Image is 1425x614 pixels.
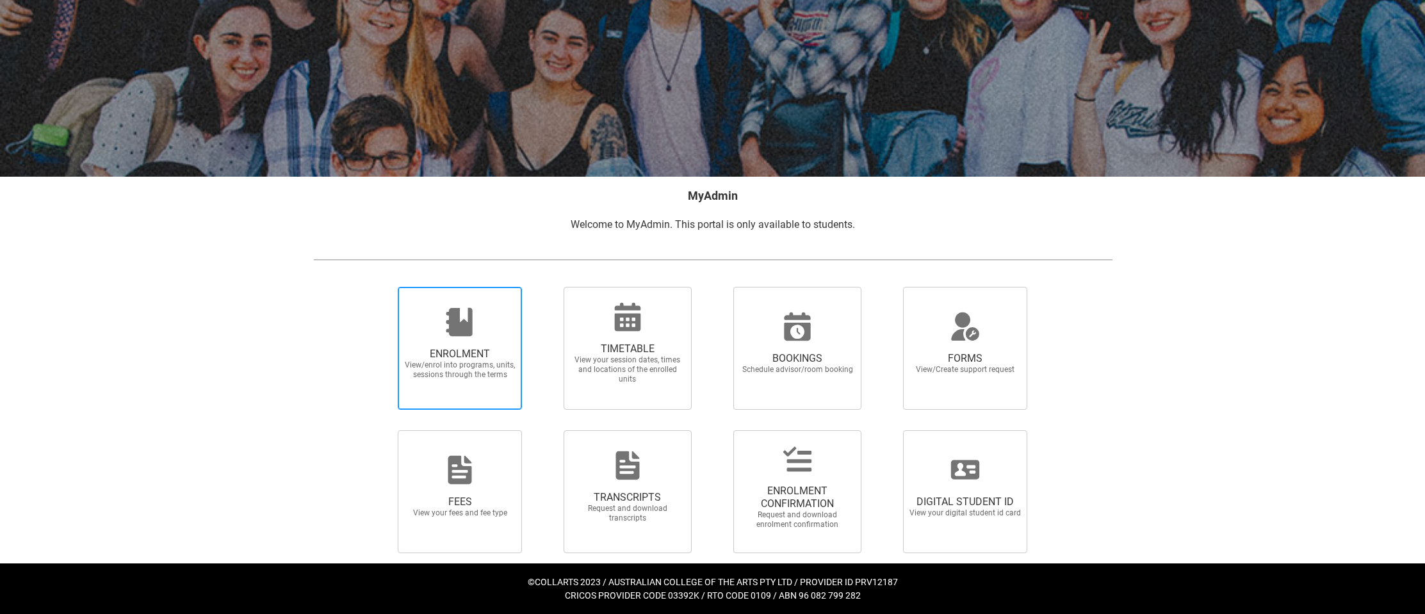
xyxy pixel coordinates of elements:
span: Welcome to MyAdmin. This portal is only available to students. [571,218,855,230]
span: FEES [403,496,516,508]
span: FORMS [909,352,1022,365]
h2: MyAdmin [313,187,1112,204]
span: BOOKINGS [741,352,854,365]
span: Request and download enrolment confirmation [741,510,854,529]
span: Request and download transcripts [571,504,684,523]
span: DIGITAL STUDENT ID [909,496,1022,508]
span: View your session dates, times and locations of the enrolled units [571,355,684,384]
span: View your fees and fee type [403,508,516,518]
span: Schedule advisor/room booking [741,365,854,375]
span: ENROLMENT [403,348,516,360]
span: TIMETABLE [571,343,684,355]
span: ENROLMENT CONFIRMATION [741,485,854,510]
span: View/Create support request [909,365,1022,375]
span: View/enrol into programs, units, sessions through the terms [403,360,516,380]
span: TRANSCRIPTS [571,491,684,504]
span: View your digital student id card [909,508,1022,518]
